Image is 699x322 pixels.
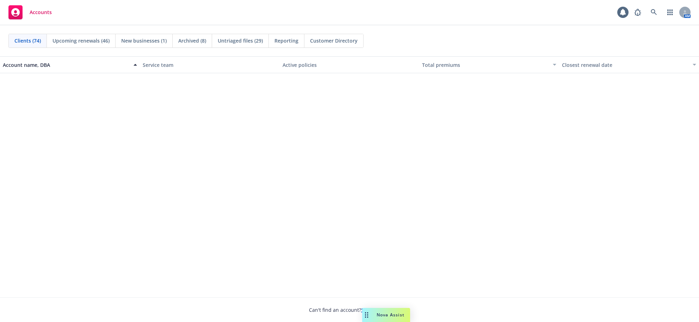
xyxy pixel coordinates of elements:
[559,56,699,73] button: Closest renewal date
[178,37,206,44] span: Archived (8)
[361,307,390,313] a: Search for it
[647,5,661,19] a: Search
[663,5,677,19] a: Switch app
[562,61,688,69] div: Closest renewal date
[143,61,277,69] div: Service team
[309,306,390,314] span: Can't find an account?
[3,61,129,69] div: Account name, DBA
[422,61,549,69] div: Total premiums
[283,61,417,69] div: Active policies
[310,37,358,44] span: Customer Directory
[52,37,110,44] span: Upcoming renewals (46)
[218,37,263,44] span: Untriaged files (29)
[274,37,298,44] span: Reporting
[362,308,371,322] div: Drag to move
[6,2,55,22] a: Accounts
[362,308,410,322] button: Nova Assist
[631,5,645,19] a: Report a Bug
[419,56,559,73] button: Total premiums
[30,10,52,15] span: Accounts
[140,56,280,73] button: Service team
[280,56,420,73] button: Active policies
[377,312,404,318] span: Nova Assist
[121,37,167,44] span: New businesses (1)
[14,37,41,44] span: Clients (74)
